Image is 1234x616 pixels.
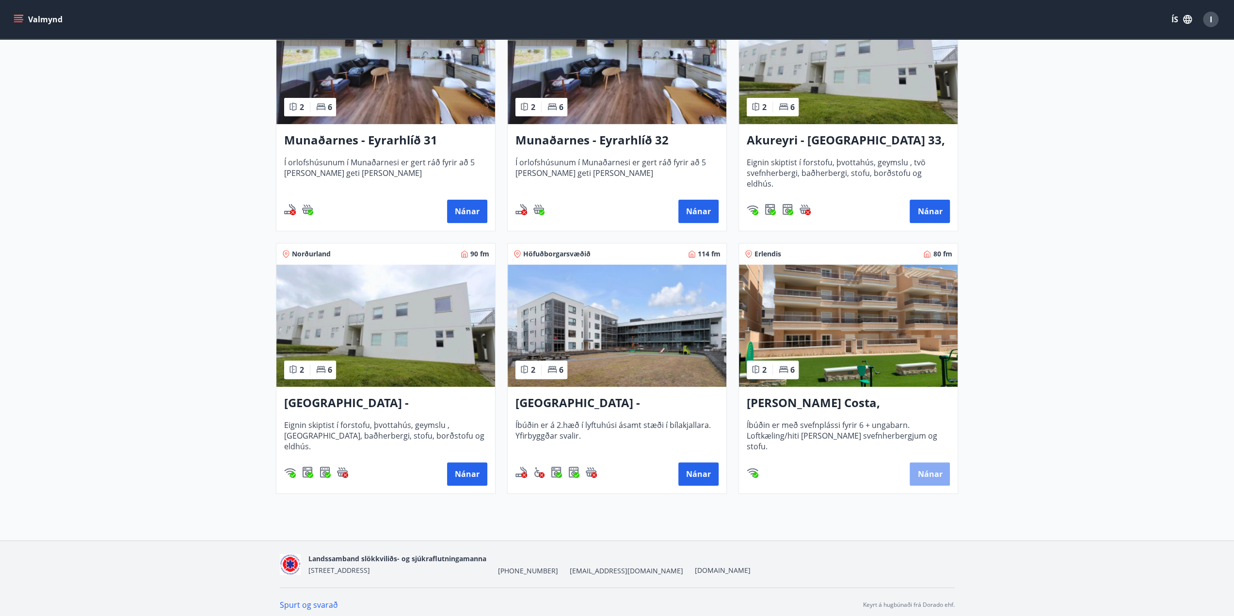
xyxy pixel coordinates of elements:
[276,2,495,124] img: Paella dish
[515,466,527,478] div: Reykingar / Vape
[585,466,597,478] img: h89QDIuHlAdpqTriuIvuEWkTH976fOgBEOOeu1mi.svg
[747,420,950,452] span: Íbúðin er með svefnplássi fyrir 6 + ungabarn. Loftkæling/hiti [PERSON_NAME] svefnherbergjum og st...
[910,462,950,486] button: Nánar
[747,157,950,189] span: Eignin skiptist í forstofu, þvottahús, geymslu , tvö svefnherbergi, baðherbergi, stofu, borðstofu...
[790,102,795,112] span: 6
[284,157,487,189] span: Í orlofshúsunum í Munaðarnesi er gert ráð fyrir að 5 [PERSON_NAME] geti [PERSON_NAME]
[337,466,348,478] div: Heitur pottur
[515,132,719,149] h3: Munaðarnes - Eyrarhlíð 32
[782,204,793,215] div: Þurrkari
[533,466,545,478] div: Aðgengi fyrir hjólastól
[300,102,304,112] span: 2
[328,102,332,112] span: 6
[280,600,338,610] a: Spurt og svarað
[570,566,683,576] span: [EMAIL_ADDRESS][DOMAIN_NAME]
[515,157,719,189] span: Í orlofshúsunum í Munaðarnesi er gert ráð fyrir að 5 [PERSON_NAME] geti [PERSON_NAME]
[508,265,726,387] img: Paella dish
[764,204,776,215] img: Dl16BY4EX9PAW649lg1C3oBuIaAsR6QVDQBO2cTm.svg
[319,466,331,478] img: hddCLTAnxqFUMr1fxmbGG8zWilo2syolR0f9UjPn.svg
[550,466,562,478] div: Þvottavél
[754,249,781,259] span: Erlendis
[284,204,296,215] div: Reykingar / Vape
[337,466,348,478] img: h89QDIuHlAdpqTriuIvuEWkTH976fOgBEOOeu1mi.svg
[531,364,535,375] span: 2
[498,566,558,576] span: [PHONE_NUMBER]
[302,466,313,478] img: Dl16BY4EX9PAW649lg1C3oBuIaAsR6QVDQBO2cTm.svg
[523,249,591,259] span: Höfuðborgarsvæðið
[747,204,758,215] div: Þráðlaust net
[284,420,487,452] span: Eignin skiptist í forstofu, þvottahús, geymslu , [GEOGRAPHIC_DATA], baðherbergi, stofu, borðstofu...
[698,249,721,259] span: 114 fm
[910,200,950,223] button: Nánar
[933,249,952,259] span: 80 fm
[533,204,545,215] img: h89QDIuHlAdpqTriuIvuEWkTH976fOgBEOOeu1mi.svg
[739,2,958,124] img: Paella dish
[515,204,527,215] div: Reykingar / Vape
[533,204,545,215] div: Heitur pottur
[799,204,811,215] div: Heitur pottur
[678,200,719,223] button: Nánar
[515,204,527,215] img: QNIUl6Cv9L9rHgMXwuzGLuiJOj7RKqxk9mBFPqjq.svg
[559,102,563,112] span: 6
[762,102,767,112] span: 2
[284,204,296,215] img: QNIUl6Cv9L9rHgMXwuzGLuiJOj7RKqxk9mBFPqjq.svg
[550,466,562,478] img: Dl16BY4EX9PAW649lg1C3oBuIaAsR6QVDQBO2cTm.svg
[515,420,719,452] span: Íbúðin er á 2.hæð í lyftuhúsi ásamt stæði í bílakjallara. Yfirbyggðar svalir.
[302,466,313,478] div: Þvottavél
[308,554,486,563] span: Landssamband slökkviliðs- og sjúkraflutningamanna
[284,466,296,478] img: HJRyFFsYp6qjeUYhR4dAD8CaCEsnIFYZ05miwXoh.svg
[447,200,487,223] button: Nánar
[284,466,296,478] div: Þráðlaust net
[328,364,332,375] span: 6
[762,364,767,375] span: 2
[747,466,758,478] img: HJRyFFsYp6qjeUYhR4dAD8CaCEsnIFYZ05miwXoh.svg
[300,364,304,375] span: 2
[470,249,489,259] span: 90 fm
[585,466,597,478] div: Heitur pottur
[1199,8,1222,31] button: I
[533,466,545,478] img: 8IYIKVZQyRlUC6HQIIUSdjpPGRncJsz2RzLgWvp4.svg
[559,364,563,375] span: 6
[764,204,776,215] div: Þvottavél
[302,204,313,215] div: Heitur pottur
[308,566,370,575] span: [STREET_ADDRESS]
[319,466,331,478] div: Þurrkari
[531,102,535,112] span: 2
[280,554,301,575] img: 5co5o51sp293wvT0tSE6jRQ7d6JbxoluH3ek357x.png
[447,462,487,486] button: Nánar
[799,204,811,215] img: h89QDIuHlAdpqTriuIvuEWkTH976fOgBEOOeu1mi.svg
[747,395,950,412] h3: [PERSON_NAME] Costa, [GEOGRAPHIC_DATA]
[747,466,758,478] div: Þráðlaust net
[790,364,795,375] span: 6
[292,249,331,259] span: Norðurland
[747,132,950,149] h3: Akureyri - [GEOGRAPHIC_DATA] 33, [PERSON_NAME]
[1166,11,1197,28] button: ÍS
[695,566,751,575] a: [DOMAIN_NAME]
[739,265,958,387] img: Paella dish
[1210,14,1212,25] span: I
[515,466,527,478] img: QNIUl6Cv9L9rHgMXwuzGLuiJOj7RKqxk9mBFPqjq.svg
[747,204,758,215] img: HJRyFFsYp6qjeUYhR4dAD8CaCEsnIFYZ05miwXoh.svg
[568,466,579,478] div: Þurrkari
[515,395,719,412] h3: [GEOGRAPHIC_DATA] - Grandavegur 42F, íbúð 205
[276,265,495,387] img: Paella dish
[302,204,313,215] img: h89QDIuHlAdpqTriuIvuEWkTH976fOgBEOOeu1mi.svg
[678,462,719,486] button: Nánar
[782,204,793,215] img: hddCLTAnxqFUMr1fxmbGG8zWilo2syolR0f9UjPn.svg
[284,132,487,149] h3: Munaðarnes - Eyrarhlíð 31
[568,466,579,478] img: hddCLTAnxqFUMr1fxmbGG8zWilo2syolR0f9UjPn.svg
[12,11,66,28] button: menu
[863,600,955,609] p: Keyrt á hugbúnaði frá Dorado ehf.
[284,395,487,412] h3: [GEOGRAPHIC_DATA] - [GEOGRAPHIC_DATA] 33, NEÐRI HÆÐ
[508,2,726,124] img: Paella dish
